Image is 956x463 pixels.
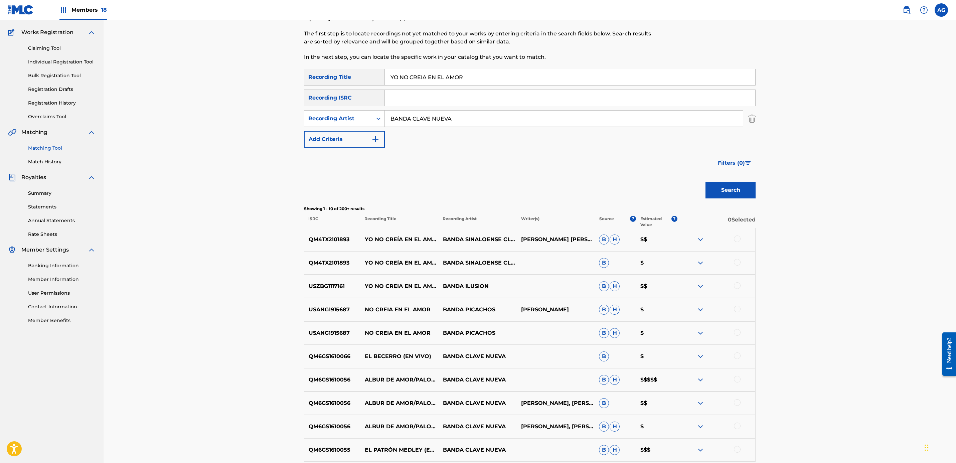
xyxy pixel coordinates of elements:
a: Summary [28,190,96,197]
p: USZBG1117161 [304,282,360,290]
p: YO NO CREIA EN EL AMOR [360,282,439,290]
p: BANDA CLAVE NUEVA [438,399,516,407]
span: H [610,445,620,455]
p: BANDA CLAVE NUEVA [438,376,516,384]
img: expand [88,28,96,36]
p: QM4TX2101893 [304,236,360,244]
img: expand [696,329,704,337]
a: Member Information [28,276,96,283]
a: Banking Information [28,262,96,269]
p: QM6GS1610056 [304,423,360,431]
span: B [599,305,609,315]
p: NO CREIA EN EL AMOR [360,329,439,337]
p: $$ [636,236,677,244]
p: QM6GS1610055 [304,446,360,454]
p: QM6GS1610056 [304,376,360,384]
img: expand [696,259,704,267]
p: Recording Title [360,216,438,228]
span: B [599,375,609,385]
p: [PERSON_NAME], [PERSON_NAME] [PERSON_NAME] [PERSON_NAME], [PERSON_NAME] [516,423,595,431]
p: $ [636,423,677,431]
p: In the next step, you can locate the specific work in your catalog that you want to match. [304,53,652,61]
img: expand [696,236,704,244]
img: Top Rightsholders [59,6,67,14]
img: expand [696,352,704,360]
span: 18 [101,7,107,13]
a: Overclaims Tool [28,113,96,120]
p: $$ [636,399,677,407]
p: Recording Artist [438,216,516,228]
p: NO CREIA EN EL AMOR [360,306,439,314]
p: $$ [636,282,677,290]
img: expand [696,399,704,407]
iframe: Chat Widget [923,431,956,463]
span: H [610,281,620,291]
p: [PERSON_NAME], [PERSON_NAME] [PERSON_NAME] [PERSON_NAME], [PERSON_NAME] [516,399,595,407]
span: B [599,422,609,432]
p: YO NO CREÍA EN EL AMOR [360,236,439,244]
p: $ [636,306,677,314]
span: B [599,258,609,268]
form: Search Form [304,69,756,202]
a: Registration Drafts [28,86,96,93]
p: BANDA CLAVE NUEVA [438,423,516,431]
a: Individual Registration Tool [28,58,96,65]
p: 0 Selected [677,216,756,228]
span: H [610,235,620,245]
a: Contact Information [28,303,96,310]
p: USANG1915687 [304,329,360,337]
span: Members [71,6,107,14]
span: H [610,328,620,338]
span: Matching [21,128,47,136]
img: expand [88,173,96,181]
p: $ [636,329,677,337]
p: Estimated Value [640,216,671,228]
img: Works Registration [8,28,17,36]
p: USANG1915687 [304,306,360,314]
span: Royalties [21,173,46,181]
p: BANDA ILUSION [438,282,516,290]
a: Member Benefits [28,317,96,324]
div: User Menu [935,3,948,17]
p: YO NO CREÍA EN EL AMOR [360,259,439,267]
img: expand [696,376,704,384]
a: CatalogCatalog [8,12,42,20]
span: ? [630,216,636,222]
img: Member Settings [8,246,16,254]
img: expand [88,128,96,136]
button: Filters (0) [714,155,756,171]
p: EL PATRÓN MEDLEY (EN VIVO) [360,446,439,454]
a: Rate Sheets [28,231,96,238]
img: expand [696,282,704,290]
span: B [599,351,609,361]
p: QM6GS1610066 [304,352,360,360]
p: ALBUR DE AMOR/PALOMAS QUE ANDAN VOLANDO/EL OLOTITO - EN VIVO [360,399,439,407]
a: Bulk Registration Tool [28,72,96,79]
a: Claiming Tool [28,45,96,52]
span: Member Settings [21,246,69,254]
p: ALBUR DE AMOR/PALOMAS QUE ANDAN VOLANDO/EL OLOTITO (EN VIVO) [360,376,439,384]
img: 9d2ae6d4665cec9f34b9.svg [371,135,379,143]
span: ? [671,216,677,222]
p: $$$$$ [636,376,677,384]
a: Annual Statements [28,217,96,224]
span: B [599,445,609,455]
p: BANDA CLAVE NUEVA [438,352,516,360]
span: B [599,235,609,245]
p: $$$ [636,446,677,454]
span: Works Registration [21,28,73,36]
img: Royalties [8,173,16,181]
p: QM4TX2101893 [304,259,360,267]
img: help [920,6,928,14]
img: Matching [8,128,16,136]
img: filter [745,161,751,165]
p: BANDA CLAVE NUEVA [438,446,516,454]
span: H [610,422,620,432]
p: EL BECERRO (EN VIVO) [360,352,439,360]
a: User Permissions [28,290,96,297]
img: search [903,6,911,14]
p: ALBUR DE AMOR/PALOMAS QUE ANDAN VOLANDO/EL OLOTITO (EN VIVO) [360,423,439,431]
div: Drag [925,438,929,458]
